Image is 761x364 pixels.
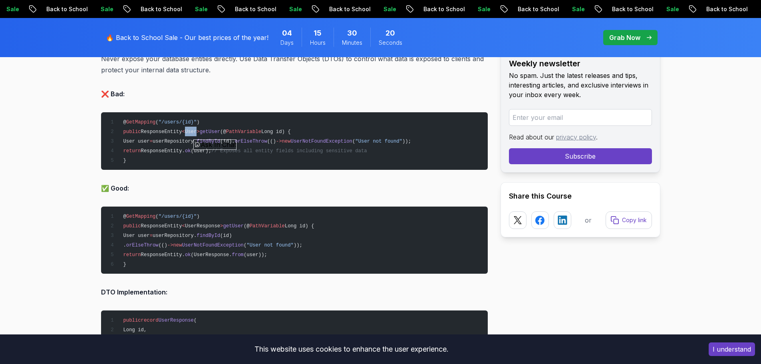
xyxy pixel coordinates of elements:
[194,140,236,149] button: Ask In Chat
[185,223,220,229] span: UserResponse
[509,58,652,69] h2: Weekly newsletter
[606,211,652,229] button: Copy link
[37,5,91,13] p: Back to School
[223,223,243,229] span: getUser
[159,119,197,125] span: "/users/{id}"
[155,214,158,219] span: (
[185,5,211,13] p: Sale
[261,129,291,135] span: Long id) {
[141,252,185,258] span: ResponseEntity.
[159,243,167,248] span: (()
[123,252,141,258] span: return
[220,139,235,144] span: (id).
[622,216,647,224] p: Copy link
[285,223,314,229] span: Long id) {
[709,342,755,356] button: Accept cookies
[468,5,494,13] p: Sale
[123,233,149,239] span: User user
[414,5,468,13] p: Back to School
[244,252,267,258] span: (user));
[197,233,220,239] span: findById
[155,119,158,125] span: (
[191,252,232,258] span: (UserResponse.
[194,141,201,148] img: Ask In Chat
[101,53,488,76] p: Never expose your database entities directly. Use Data Transfer Objects (DTOs) to control what da...
[123,243,126,248] span: .
[159,318,194,323] span: UserResponse
[123,223,141,229] span: public
[197,214,199,219] span: )
[352,139,355,144] span: (
[123,318,141,323] span: public
[342,39,362,47] span: Minutes
[153,233,197,239] span: userRepository.
[141,223,182,229] span: ResponseEntity
[280,39,294,47] span: Days
[226,129,261,135] span: PathVariable
[194,318,197,323] span: (
[185,129,197,135] span: User
[126,119,156,125] span: GetMapping
[185,148,191,154] span: ok
[123,148,141,154] span: return
[602,5,657,13] p: Back to School
[379,39,402,47] span: Seconds
[150,233,153,239] span: =
[201,140,236,149] span: Ask In Chat
[220,129,226,135] span: (@
[294,243,302,248] span: ));
[131,5,185,13] p: Back to School
[562,5,588,13] p: Sale
[250,223,285,229] span: PathVariable
[556,133,596,141] a: privacy policy
[106,33,268,42] p: 🔥 Back to School Sale - Our best prices of the year!
[123,129,141,135] span: public
[609,33,640,42] p: Grab Now
[167,243,173,248] span: ->
[123,327,147,333] span: Long id,
[244,223,250,229] span: (@
[123,214,126,219] span: @
[141,318,159,323] span: record
[267,139,276,144] span: (()
[185,252,191,258] span: ok
[509,109,652,126] input: Enter your email
[374,5,399,13] p: Sale
[320,5,374,13] p: Back to School
[101,288,167,296] strong: DTO Implementation:
[141,148,185,154] span: ResponseEntity.
[159,214,197,219] span: "/users/{id}"
[291,139,352,144] span: UserNotFoundException
[197,139,220,144] span: findById
[232,252,244,258] span: from
[585,215,592,225] p: or
[141,129,182,135] span: ResponseEntity
[282,28,292,39] span: 4 Days
[310,39,326,47] span: Hours
[282,139,291,144] span: new
[509,71,652,99] p: No spam. Just the latest releases and tips, interesting articles, and exclusive interviews in you...
[153,139,197,144] span: userRepository.
[508,5,562,13] p: Back to School
[276,139,282,144] span: ->
[126,214,156,219] span: GetMapping
[126,243,159,248] span: orElseThrow
[150,139,153,144] span: =
[123,158,126,163] span: }
[211,148,367,154] span: // Exposes all entity fields including sensitive data
[6,340,697,358] div: This website uses cookies to enhance the user experience.
[355,139,402,144] span: "User not found"
[123,119,126,125] span: @
[182,129,185,135] span: <
[220,233,232,239] span: (id)
[314,28,322,39] span: 15 Hours
[509,148,652,164] button: Subscribe
[191,148,211,154] span: (user);
[697,5,751,13] p: Back to School
[123,139,149,144] span: User user
[197,129,199,135] span: >
[235,139,267,144] span: orElseThrow
[101,90,125,98] strong: ❌ Bad:
[402,139,411,144] span: ));
[101,184,129,192] strong: ✅ Good:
